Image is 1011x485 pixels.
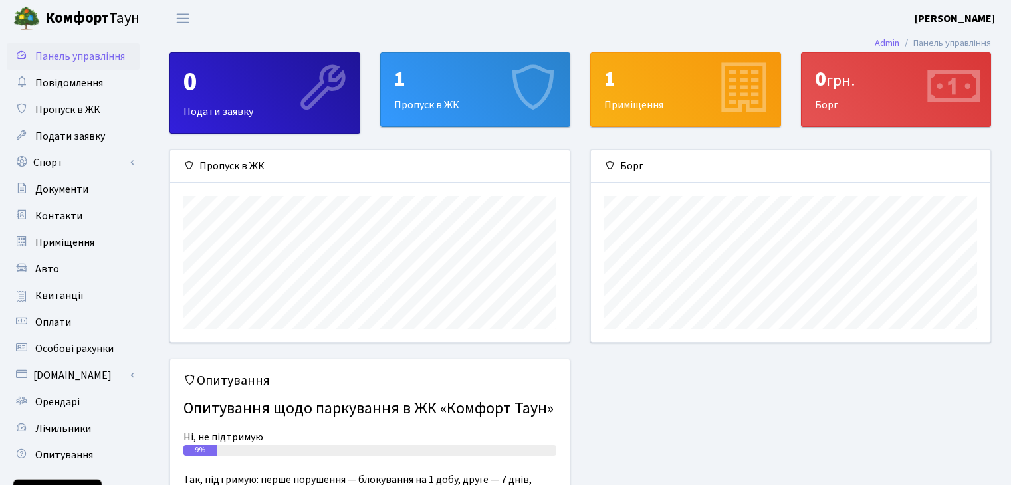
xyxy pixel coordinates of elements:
a: Документи [7,176,140,203]
a: 0Подати заявку [169,52,360,134]
a: 1Пропуск в ЖК [380,52,571,127]
span: Документи [35,182,88,197]
div: 1 [604,66,767,92]
img: logo.png [13,5,40,32]
div: Борг [591,150,990,183]
span: Опитування [35,448,93,462]
span: Контакти [35,209,82,223]
a: [DOMAIN_NAME] [7,362,140,389]
span: Подати заявку [35,129,105,144]
div: 9% [183,445,217,456]
h5: Опитування [183,373,556,389]
div: 0 [183,66,346,98]
a: Admin [875,36,899,50]
li: Панель управління [899,36,991,50]
h4: Опитування щодо паркування в ЖК «Комфорт Таун» [183,394,556,424]
div: Борг [802,53,991,126]
span: Орендарі [35,395,80,409]
a: Опитування [7,442,140,468]
a: Лічильники [7,415,140,442]
span: Особові рахунки [35,341,114,356]
div: 1 [394,66,557,92]
a: [PERSON_NAME] [915,11,995,27]
div: Пропуск в ЖК [381,53,570,126]
a: Пропуск в ЖК [7,96,140,123]
span: Таун [45,7,140,30]
div: Приміщення [591,53,780,126]
span: Повідомлення [35,76,103,90]
span: Авто [35,262,59,276]
a: Контакти [7,203,140,229]
a: Подати заявку [7,123,140,149]
a: Приміщення [7,229,140,256]
a: Повідомлення [7,70,140,96]
b: [PERSON_NAME] [915,11,995,26]
span: Панель управління [35,49,125,64]
a: Квитанції [7,282,140,309]
span: Приміщення [35,235,94,250]
span: грн. [826,69,855,92]
a: Особові рахунки [7,336,140,362]
a: 1Приміщення [590,52,781,127]
div: Пропуск в ЖК [170,150,570,183]
a: Спорт [7,149,140,176]
a: Панель управління [7,43,140,70]
button: Переключити навігацію [166,7,199,29]
a: Авто [7,256,140,282]
span: Лічильники [35,421,91,436]
nav: breadcrumb [855,29,1011,57]
div: Подати заявку [170,53,360,133]
div: 0 [815,66,978,92]
div: Ні, не підтримую [183,429,556,445]
b: Комфорт [45,7,109,29]
span: Оплати [35,315,71,330]
a: Орендарі [7,389,140,415]
span: Квитанції [35,288,84,303]
a: Оплати [7,309,140,336]
span: Пропуск в ЖК [35,102,100,117]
